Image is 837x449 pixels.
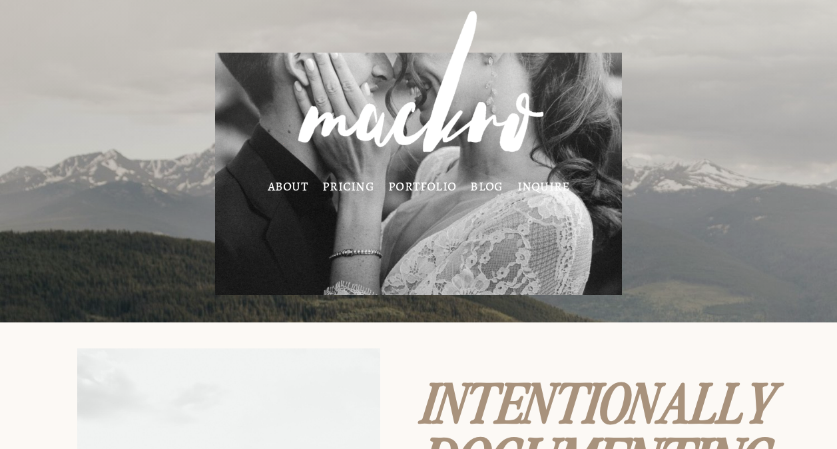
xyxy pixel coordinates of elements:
a: about [268,181,308,191]
a: blog [470,181,503,191]
img: MACKRO PHOTOGRAPHY | Denver Colorado Wedding Photographer [270,1,567,178]
strong: INTENTIONALLY [422,363,776,437]
a: pricing [322,181,374,191]
a: inquire [517,181,570,191]
a: portfolio [388,181,456,191]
